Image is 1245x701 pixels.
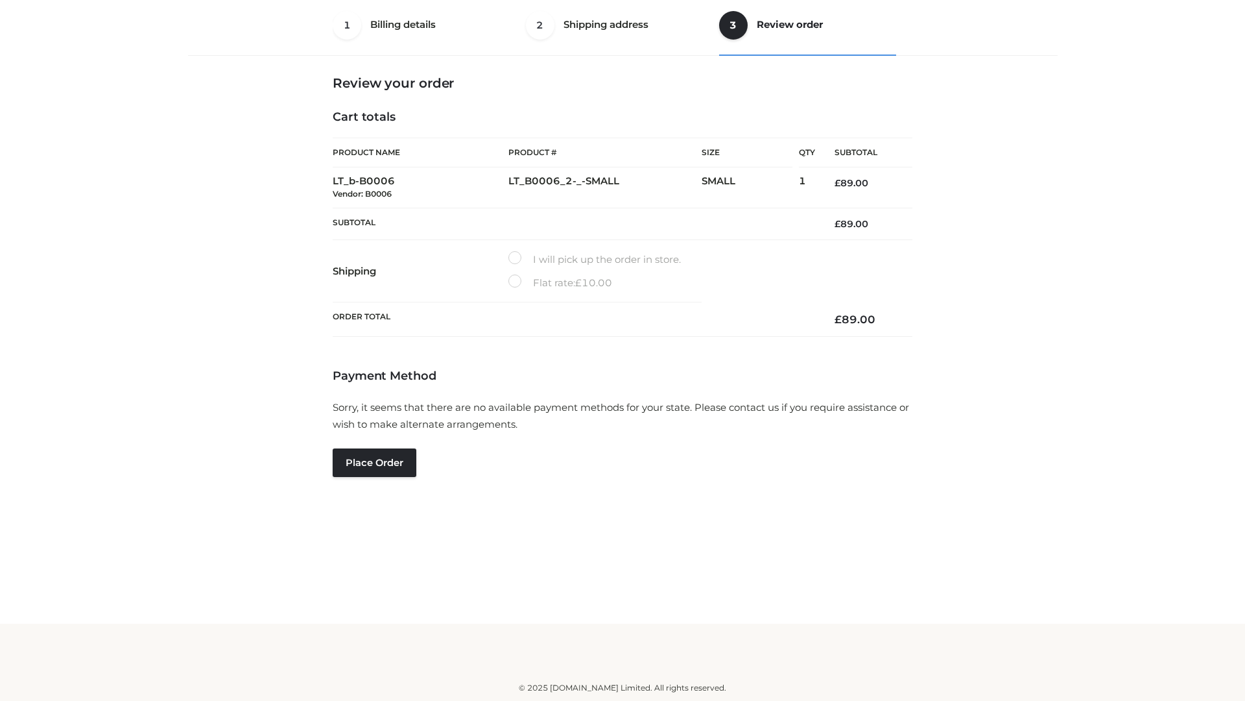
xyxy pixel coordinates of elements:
span: £ [835,218,840,230]
th: Qty [799,138,815,167]
bdi: 10.00 [575,277,612,289]
label: Flat rate: [508,275,612,291]
span: Sorry, it seems that there are no available payment methods for your state. Please contact us if ... [333,401,909,430]
span: £ [575,277,582,289]
div: © 2025 [DOMAIN_NAME] Limited. All rights reserved. [193,682,1052,695]
td: 1 [799,167,815,208]
bdi: 89.00 [835,177,868,189]
span: £ [835,177,840,189]
span: £ [835,313,842,326]
th: Shipping [333,240,508,302]
h3: Review your order [333,75,912,91]
h4: Cart totals [333,110,912,125]
td: LT_B0006_2-_-SMALL [508,167,702,208]
td: LT_b-B0006 [333,167,508,208]
button: Place order [333,449,416,477]
h4: Payment Method [333,369,912,384]
th: Order Total [333,302,815,337]
label: I will pick up the order in store. [508,251,681,268]
small: Vendor: B0006 [333,189,392,199]
th: Subtotal [333,208,815,240]
th: Size [702,138,792,167]
th: Subtotal [815,138,912,167]
bdi: 89.00 [835,313,875,326]
td: SMALL [702,167,799,208]
th: Product Name [333,138,508,167]
bdi: 89.00 [835,218,868,230]
th: Product # [508,138,702,167]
